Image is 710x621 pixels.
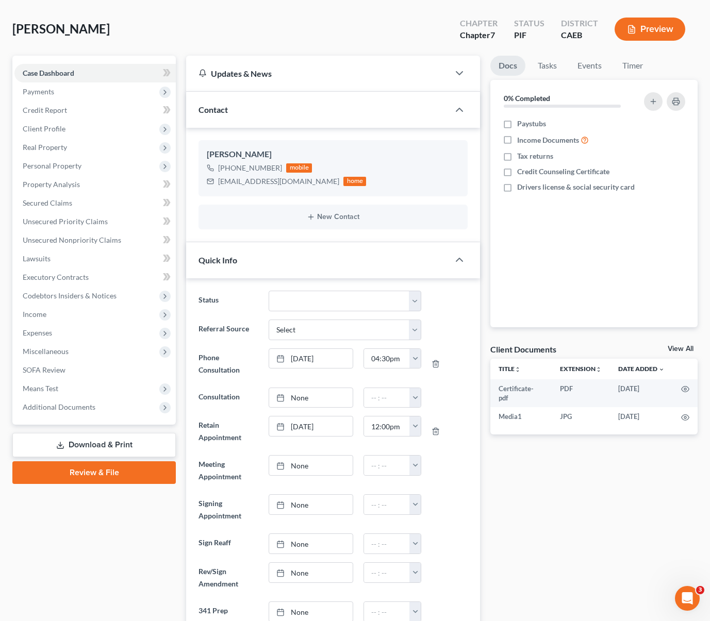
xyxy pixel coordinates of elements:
[561,18,598,29] div: District
[490,379,552,408] td: Certificate-pdf
[207,148,459,161] div: [PERSON_NAME]
[12,21,110,36] span: [PERSON_NAME]
[561,29,598,41] div: CAEB
[614,56,651,76] a: Timer
[199,105,228,114] span: Contact
[23,143,67,152] span: Real Property
[460,29,498,41] div: Chapter
[23,402,95,411] span: Additional Documents
[193,562,263,593] label: Rev/Sign Amendment
[596,366,602,373] i: unfold_more
[193,291,263,311] label: Status
[668,345,694,353] a: View All
[269,563,353,582] a: None
[286,163,312,173] div: mobile
[514,18,544,29] div: Status
[23,384,58,393] span: Means Test
[499,365,521,373] a: Titleunfold_more
[199,255,237,265] span: Quick Info
[218,176,339,187] div: [EMAIL_ADDRESS][DOMAIN_NAME]
[193,348,263,379] label: Phone Consultation
[460,18,498,29] div: Chapter
[23,69,74,77] span: Case Dashboard
[193,455,263,486] label: Meeting Appointment
[514,29,544,41] div: PIF
[517,151,553,161] span: Tax returns
[560,365,602,373] a: Extensionunfold_more
[269,534,353,553] a: None
[490,56,525,76] a: Docs
[23,87,54,96] span: Payments
[23,291,117,300] span: Codebtors Insiders & Notices
[14,101,176,120] a: Credit Report
[490,407,552,426] td: Media1
[504,94,550,103] strong: 0% Completed
[364,534,410,553] input: -- : --
[193,494,263,525] label: Signing Appointment
[269,495,353,514] a: None
[552,379,610,408] td: PDF
[517,182,635,192] span: Drivers license & social security card
[364,349,410,368] input: -- : --
[658,366,665,373] i: expand_more
[193,533,263,554] label: Sign Reaff
[517,166,609,177] span: Credit Counseling Certificate
[14,249,176,268] a: Lawsuits
[269,416,353,436] a: [DATE]
[14,194,176,212] a: Secured Claims
[269,456,353,475] a: None
[207,213,459,221] button: New Contact
[343,177,366,186] div: home
[364,495,410,514] input: -- : --
[610,407,673,426] td: [DATE]
[14,268,176,287] a: Executory Contracts
[14,175,176,194] a: Property Analysis
[23,161,81,170] span: Personal Property
[193,388,263,408] label: Consultation
[515,366,521,373] i: unfold_more
[193,320,263,340] label: Referral Source
[23,180,80,189] span: Property Analysis
[23,273,89,281] span: Executory Contracts
[23,365,65,374] span: SOFA Review
[12,433,176,457] a: Download & Print
[364,456,410,475] input: -- : --
[696,586,704,594] span: 3
[218,163,282,173] div: [PHONE_NUMBER]
[490,344,556,355] div: Client Documents
[269,349,353,368] a: [DATE]
[23,347,69,356] span: Miscellaneous
[23,254,51,263] span: Lawsuits
[14,231,176,249] a: Unsecured Nonpriority Claims
[569,56,610,76] a: Events
[517,135,579,145] span: Income Documents
[269,388,353,408] a: None
[675,586,700,611] iframe: Intercom live chat
[364,563,410,582] input: -- : --
[23,236,121,244] span: Unsecured Nonpriority Claims
[23,124,65,133] span: Client Profile
[490,30,495,40] span: 7
[23,310,46,318] span: Income
[14,361,176,379] a: SOFA Review
[14,212,176,231] a: Unsecured Priority Claims
[364,388,410,408] input: -- : --
[12,461,176,484] a: Review & File
[23,217,108,226] span: Unsecured Priority Claims
[530,56,565,76] a: Tasks
[23,328,52,337] span: Expenses
[199,68,437,79] div: Updates & News
[14,64,176,82] a: Case Dashboard
[23,198,72,207] span: Secured Claims
[23,106,67,114] span: Credit Report
[552,407,610,426] td: JPG
[517,119,546,129] span: Paystubs
[193,416,263,447] label: Retain Appointment
[610,379,673,408] td: [DATE]
[364,416,410,436] input: -- : --
[618,365,665,373] a: Date Added expand_more
[615,18,685,41] button: Preview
